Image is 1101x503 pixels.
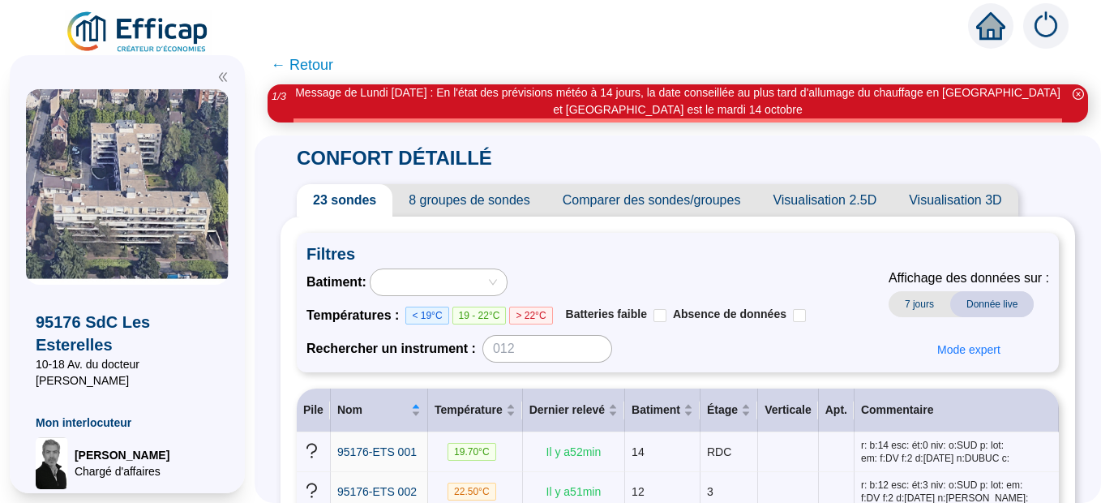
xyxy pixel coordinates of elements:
[707,402,738,419] span: Étage
[861,439,1052,465] span: r: b:14 esc: ét:0 niv: o:SUD p: lot: em: f:DV f:2 d:[DATE] n:DUBUC c:
[976,11,1005,41] span: home
[889,291,950,317] span: 7 jours
[36,356,219,389] span: 10-18 Av. du docteur [PERSON_NAME]
[272,90,286,102] i: 1 / 3
[452,307,507,325] span: 19 - 22°C
[893,184,1017,217] span: Visualisation 3D
[950,291,1034,317] span: Donnée live
[889,269,1049,288] span: Affichage des données sur :
[217,71,229,83] span: double-left
[281,147,508,169] span: CONFORT DÉTAILLÉ
[435,402,503,419] span: Température
[448,483,496,501] span: 22.50 °C
[632,402,680,419] span: Batiment
[303,403,323,416] span: Pile
[1073,88,1084,100] span: close-circle
[293,84,1062,118] div: Message de Lundi [DATE] : En l'état des prévisions météo à 14 jours, la date conseillée au plus t...
[546,184,757,217] span: Comparer des sondes/groupes
[756,184,893,217] span: Visualisation 2.5D
[566,307,647,320] span: Batteries faible
[529,402,605,419] span: Dernier relevé
[632,485,645,498] span: 12
[758,389,819,432] th: Verticale
[509,307,552,325] span: > 22°C
[625,389,700,432] th: Batiment
[448,443,496,461] span: 19.70 °C
[482,335,612,363] input: 012
[673,307,786,320] span: Absence de données
[75,463,169,479] span: Chargé d'affaires
[405,307,448,325] span: < 19°C
[306,273,366,292] span: Batiment :
[36,311,219,356] span: 95176 SdC Les Esterelles
[707,445,731,458] span: RDC
[306,339,476,359] span: Rechercher un instrument :
[306,306,405,325] span: Températures :
[819,389,855,432] th: Apt.
[428,389,523,432] th: Température
[392,184,546,217] span: 8 groupes de sondes
[337,445,417,458] span: 95176-ETS 001
[546,485,602,498] span: Il y a 51 min
[65,10,212,55] img: efficap energie logo
[546,445,602,458] span: Il y a 52 min
[924,337,1013,363] button: Mode expert
[331,389,428,432] th: Nom
[36,437,68,489] img: Chargé d'affaires
[337,484,417,501] a: 95176-ETS 002
[297,184,392,217] span: 23 sondes
[700,389,758,432] th: Étage
[337,444,417,461] a: 95176-ETS 001
[707,485,713,498] span: 3
[337,402,408,419] span: Nom
[937,342,1000,359] span: Mode expert
[36,415,219,431] span: Mon interlocuteur
[306,243,1049,265] span: Filtres
[75,447,169,463] span: [PERSON_NAME]
[523,389,625,432] th: Dernier relevé
[855,389,1059,432] th: Commentaire
[303,482,320,499] span: question
[303,442,320,459] span: question
[632,445,645,458] span: 14
[271,54,333,76] span: ← Retour
[1023,3,1069,49] img: alerts
[337,485,417,498] span: 95176-ETS 002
